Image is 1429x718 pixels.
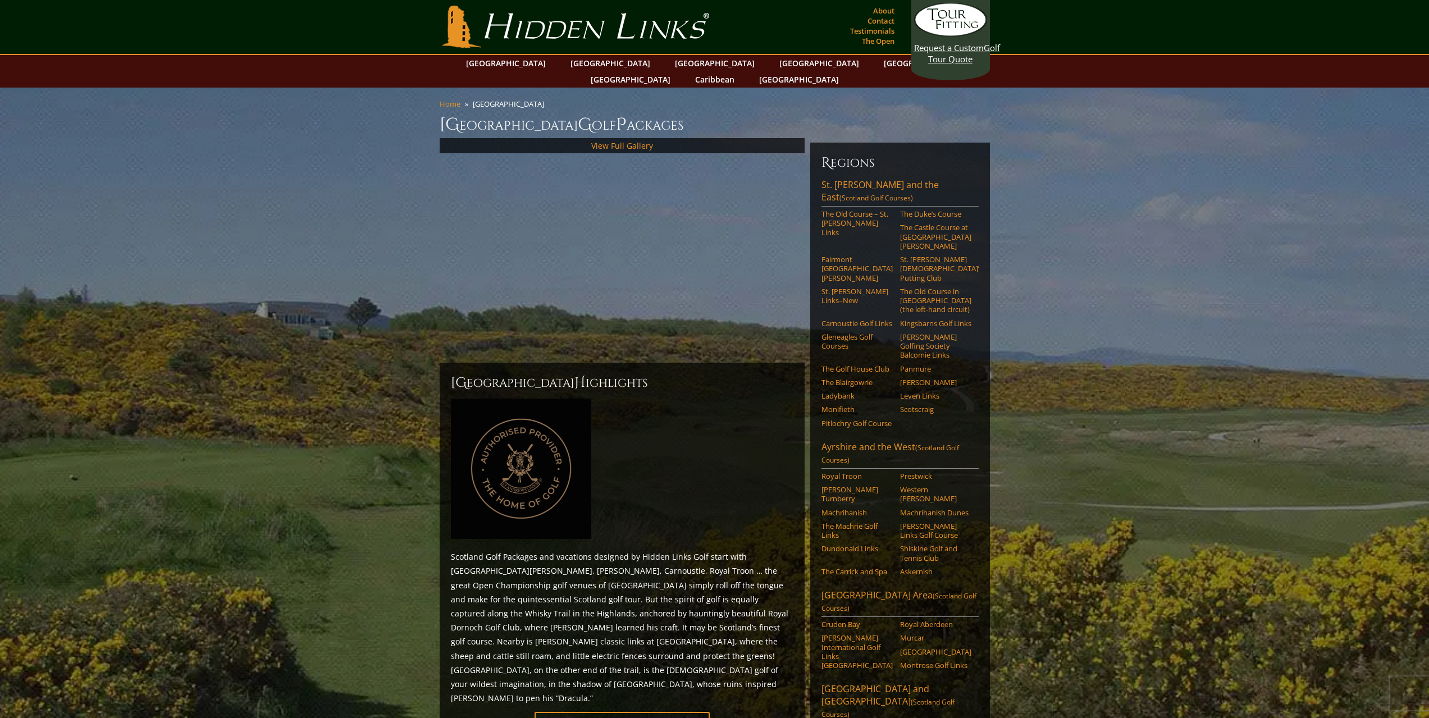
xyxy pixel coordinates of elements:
[774,55,865,71] a: [GEOGRAPHIC_DATA]
[821,443,959,465] span: (Scotland Golf Courses)
[839,193,913,203] span: (Scotland Golf Courses)
[865,13,897,29] a: Contact
[900,319,971,328] a: Kingsbarns Golf Links
[821,419,893,428] a: Pitlochry Golf Course
[578,113,592,136] span: G
[900,378,971,387] a: [PERSON_NAME]
[821,441,979,469] a: Ayrshire and the West(Scotland Golf Courses)
[900,567,971,576] a: Askernish
[451,550,793,705] p: Scotland Golf Packages and vacations designed by Hidden Links Golf start with [GEOGRAPHIC_DATA][P...
[878,55,969,71] a: [GEOGRAPHIC_DATA]
[821,633,893,670] a: [PERSON_NAME] International Golf Links [GEOGRAPHIC_DATA]
[821,179,979,207] a: St. [PERSON_NAME] and the East(Scotland Golf Courses)
[914,3,987,65] a: Request a CustomGolf Tour Quote
[900,364,971,373] a: Panmure
[900,223,971,250] a: The Castle Course at [GEOGRAPHIC_DATA][PERSON_NAME]
[821,522,893,540] a: The Machrie Golf Links
[591,140,653,151] a: View Full Gallery
[821,508,893,517] a: Machrihanish
[900,472,971,481] a: Prestwick
[821,589,979,617] a: [GEOGRAPHIC_DATA] Area(Scotland Golf Courses)
[821,544,893,553] a: Dundonald Links
[821,391,893,400] a: Ladybank
[821,287,893,305] a: St. [PERSON_NAME] Links–New
[900,620,971,629] a: Royal Aberdeen
[821,255,893,282] a: Fairmont [GEOGRAPHIC_DATA][PERSON_NAME]
[669,55,760,71] a: [GEOGRAPHIC_DATA]
[900,647,971,656] a: [GEOGRAPHIC_DATA]
[574,374,586,392] span: H
[440,99,460,109] a: Home
[821,154,979,172] h6: Regions
[473,99,549,109] li: [GEOGRAPHIC_DATA]
[821,319,893,328] a: Carnoustie Golf Links
[859,33,897,49] a: The Open
[821,378,893,387] a: The Blairgowrie
[821,567,893,576] a: The Carrick and Spa
[821,364,893,373] a: The Golf House Club
[900,661,971,670] a: Montrose Golf Links
[900,405,971,414] a: Scotscraig
[900,544,971,562] a: Shiskine Golf and Tennis Club
[870,3,897,19] a: About
[585,71,676,88] a: [GEOGRAPHIC_DATA]
[914,42,984,53] span: Request a Custom
[900,485,971,504] a: Western [PERSON_NAME]
[821,405,893,414] a: Monifieth
[565,55,656,71] a: [GEOGRAPHIC_DATA]
[900,209,971,218] a: The Duke’s Course
[690,71,740,88] a: Caribbean
[900,391,971,400] a: Leven Links
[900,332,971,360] a: [PERSON_NAME] Golfing Society Balcomie Links
[821,620,893,629] a: Cruden Bay
[847,23,897,39] a: Testimonials
[821,472,893,481] a: Royal Troon
[821,591,976,613] span: (Scotland Golf Courses)
[900,633,971,642] a: Murcar
[821,209,893,237] a: The Old Course – St. [PERSON_NAME] Links
[900,522,971,540] a: [PERSON_NAME] Links Golf Course
[821,332,893,351] a: Gleneagles Golf Courses
[754,71,844,88] a: [GEOGRAPHIC_DATA]
[451,374,793,392] h2: [GEOGRAPHIC_DATA] ighlights
[821,485,893,504] a: [PERSON_NAME] Turnberry
[900,508,971,517] a: Machrihanish Dunes
[440,113,990,136] h1: [GEOGRAPHIC_DATA] olf ackages
[616,113,627,136] span: P
[900,255,971,282] a: St. [PERSON_NAME] [DEMOGRAPHIC_DATA]’ Putting Club
[460,55,551,71] a: [GEOGRAPHIC_DATA]
[900,287,971,314] a: The Old Course in [GEOGRAPHIC_DATA] (the left-hand circuit)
